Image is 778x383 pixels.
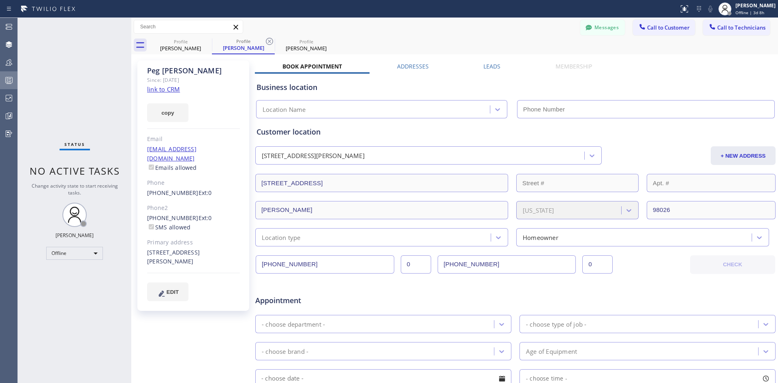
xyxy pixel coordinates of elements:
div: [PERSON_NAME] [735,2,776,9]
span: Appointment [255,295,427,306]
div: Location Name [263,105,306,114]
div: - choose brand - [262,347,308,356]
input: ZIP [647,201,776,219]
button: Messages [580,20,625,35]
button: copy [147,103,188,122]
label: Addresses [397,62,429,70]
div: - choose department - [262,319,325,329]
span: Change activity state to start receiving tasks. [32,182,118,196]
div: Offline [46,247,103,260]
span: EDIT [167,289,179,295]
div: Phone [147,178,240,188]
div: Profile [150,39,211,45]
div: Profile [213,38,274,44]
input: Phone Number 2 [438,255,576,274]
button: + NEW ADDRESS [711,146,776,165]
div: Phone2 [147,203,240,213]
label: Leads [483,62,500,70]
div: [PERSON_NAME] [56,232,94,239]
input: Street # [516,174,639,192]
button: EDIT [147,282,188,301]
div: [STREET_ADDRESS][PERSON_NAME] [262,151,365,160]
a: [PHONE_NUMBER] [147,189,199,197]
div: [STREET_ADDRESS][PERSON_NAME] [147,248,240,267]
div: [PERSON_NAME] [213,44,274,51]
div: Since: [DATE] [147,75,240,85]
span: Call to Technicians [717,24,765,31]
div: Age of Equipment [526,347,577,356]
input: Search [134,20,243,33]
a: link to CRM [147,85,180,93]
input: Ext. [401,255,431,274]
input: Apt. # [647,174,776,192]
div: Primary address [147,238,240,247]
label: Book Appointment [282,62,342,70]
div: Peg Oltman [213,36,274,53]
label: Membership [556,62,592,70]
input: Phone Number [256,255,394,274]
div: Customer location [256,126,774,137]
div: Business location [256,82,774,93]
div: Homeowner [523,233,558,242]
label: Emails allowed [147,164,197,171]
input: Ext. 2 [582,255,613,274]
span: Call to Customer [647,24,690,31]
label: SMS allowed [147,223,190,231]
button: Call to Customer [633,20,695,35]
div: Location type [262,233,301,242]
span: Ext: 0 [199,189,212,197]
div: Profile [276,39,337,45]
span: Status [64,141,85,147]
input: SMS allowed [149,224,154,229]
input: Phone Number [517,100,775,118]
div: Email [147,135,240,144]
span: No active tasks [30,164,120,178]
span: Ext: 0 [199,214,212,222]
button: Call to Technicians [703,20,770,35]
input: City [255,201,508,219]
div: - choose type of job - [526,319,586,329]
button: Mute [705,3,716,15]
input: Address [255,174,508,192]
button: CHECK [690,255,775,274]
div: Jodi Gusek [276,36,337,54]
span: Offline | 3d 8h [735,10,764,15]
div: Lisa Mayer [150,36,211,54]
div: [PERSON_NAME] [150,45,211,52]
div: Peg [PERSON_NAME] [147,66,240,75]
a: [PHONE_NUMBER] [147,214,199,222]
input: Emails allowed [149,165,154,170]
a: [EMAIL_ADDRESS][DOMAIN_NAME] [147,145,197,162]
div: [PERSON_NAME] [276,45,337,52]
span: - choose time - [526,374,567,382]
